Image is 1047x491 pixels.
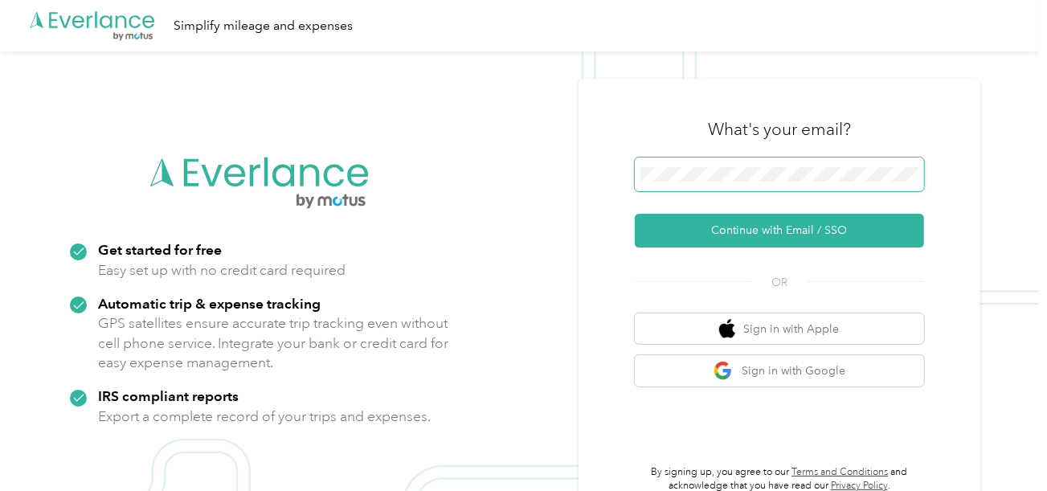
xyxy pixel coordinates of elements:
[98,295,321,312] strong: Automatic trip & expense tracking
[98,407,431,427] p: Export a complete record of your trips and expenses.
[635,355,924,387] button: google logoSign in with Google
[708,118,851,141] h3: What's your email?
[98,313,449,373] p: GPS satellites ensure accurate trip tracking even without cell phone service. Integrate your bank...
[98,241,222,258] strong: Get started for free
[719,319,735,339] img: apple logo
[98,387,239,404] strong: IRS compliant reports
[791,466,888,478] a: Terms and Conditions
[174,16,353,36] div: Simplify mileage and expenses
[635,313,924,345] button: apple logoSign in with Apple
[635,214,924,248] button: Continue with Email / SSO
[714,361,734,381] img: google logo
[957,401,1047,491] iframe: Everlance-gr Chat Button Frame
[98,260,346,280] p: Easy set up with no credit card required
[751,274,808,291] span: OR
